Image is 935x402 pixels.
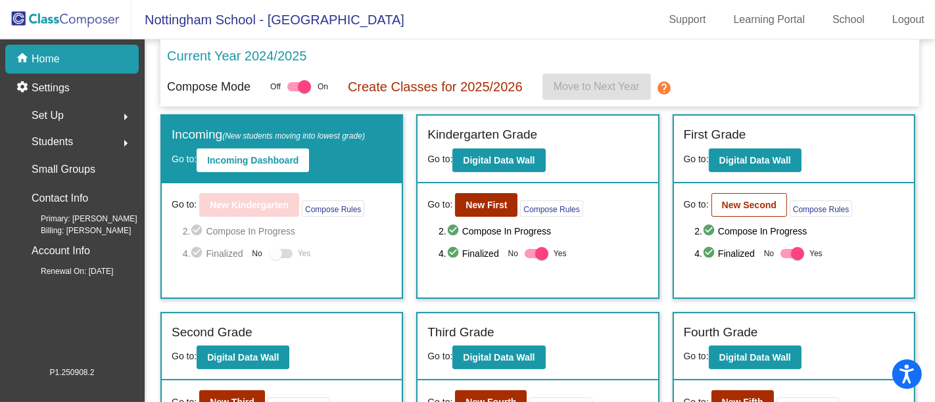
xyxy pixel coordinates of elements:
span: 2. Compose In Progress [694,223,904,239]
button: Digital Data Wall [709,148,802,172]
mat-icon: arrow_right [118,109,133,125]
span: Go to: [172,198,197,212]
p: Account Info [32,242,90,260]
b: Digital Data Wall [463,352,535,363]
p: Current Year 2024/2025 [167,46,306,66]
span: Go to: [684,351,709,361]
button: New Kindergarten [199,193,299,217]
span: No [764,248,774,259]
button: Move to Next Year [542,74,651,100]
span: Go to: [427,154,452,164]
span: Nottingham School - [GEOGRAPHIC_DATA] [132,9,404,30]
b: New Second [722,200,777,210]
p: Create Classes for 2025/2026 [348,77,523,97]
a: School [822,9,875,30]
span: Set Up [32,106,64,125]
mat-icon: arrow_right [118,135,133,151]
label: Second Grade [172,323,252,342]
b: Digital Data Wall [463,155,535,166]
button: Compose Rules [520,200,583,217]
span: Students [32,133,73,151]
span: Go to: [172,351,197,361]
span: On [318,81,328,93]
span: Billing: [PERSON_NAME] [20,225,131,236]
span: 4. Finalized [439,246,502,261]
a: Learning Portal [723,9,816,30]
p: Contact Info [32,189,88,208]
button: Digital Data Wall [452,148,545,172]
span: Go to: [427,198,452,212]
span: 4. Finalized [183,246,246,261]
a: Support [659,9,717,30]
mat-icon: check_circle [190,223,206,239]
span: No [252,248,262,259]
button: New Second [711,193,787,217]
span: Yes [298,246,311,261]
b: Incoming Dashboard [207,155,299,166]
span: 2. Compose In Progress [439,223,648,239]
button: Digital Data Wall [452,346,545,369]
a: Logout [882,9,935,30]
b: New First [466,200,507,210]
span: Yes [554,246,567,261]
span: Go to: [684,154,709,164]
span: (New students moving into lowest grade) [222,131,365,141]
span: No [508,248,518,259]
span: Primary: [PERSON_NAME] [20,213,137,225]
p: Small Groups [32,160,95,179]
span: 4. Finalized [694,246,757,261]
mat-icon: check_circle [446,223,462,239]
p: Settings [32,80,70,96]
p: Compose Mode [167,78,251,96]
button: Compose Rules [302,200,364,217]
button: New First [455,193,517,217]
span: Go to: [684,198,709,212]
mat-icon: check_circle [702,223,718,239]
button: Digital Data Wall [197,346,289,369]
span: Go to: [427,351,452,361]
mat-icon: check_circle [446,246,462,261]
span: Yes [809,246,823,261]
label: Fourth Grade [684,323,758,342]
b: Digital Data Wall [719,155,791,166]
mat-icon: settings [16,80,32,96]
mat-icon: check_circle [702,246,718,261]
label: Incoming [172,125,365,145]
button: Compose Rules [790,200,852,217]
label: First Grade [684,125,746,145]
span: Off [270,81,281,93]
b: New Kindergarten [210,200,289,210]
p: Home [32,51,60,67]
b: Digital Data Wall [207,352,279,363]
label: Third Grade [427,323,494,342]
span: 2. Compose In Progress [183,223,393,239]
mat-icon: help [656,80,672,96]
span: Move to Next Year [554,81,640,92]
mat-icon: check_circle [190,246,206,261]
b: Digital Data Wall [719,352,791,363]
span: Renewal On: [DATE] [20,265,113,277]
button: Incoming Dashboard [197,148,309,172]
mat-icon: home [16,51,32,67]
label: Kindergarten Grade [427,125,537,145]
span: Go to: [172,154,197,164]
button: Digital Data Wall [709,346,802,369]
